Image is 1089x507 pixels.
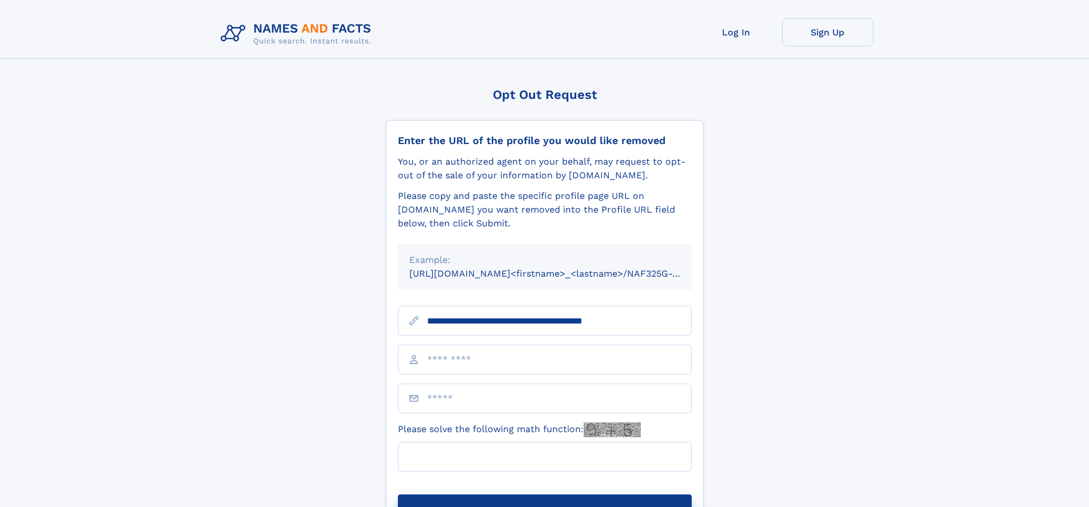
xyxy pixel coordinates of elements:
label: Please solve the following math function: [398,422,641,437]
div: Please copy and paste the specific profile page URL on [DOMAIN_NAME] you want removed into the Pr... [398,189,692,230]
div: Example: [409,253,680,267]
div: You, or an authorized agent on your behalf, may request to opt-out of the sale of your informatio... [398,155,692,182]
a: Sign Up [782,18,873,46]
a: Log In [691,18,782,46]
div: Enter the URL of the profile you would like removed [398,134,692,147]
img: Logo Names and Facts [216,18,381,49]
small: [URL][DOMAIN_NAME]<firstname>_<lastname>/NAF325G-xxxxxxxx [409,268,713,279]
div: Opt Out Request [386,87,704,102]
